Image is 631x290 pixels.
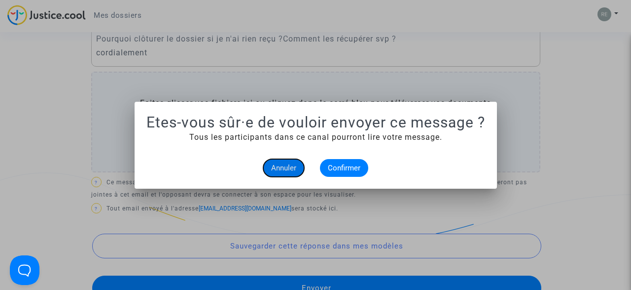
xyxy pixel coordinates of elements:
[10,255,39,285] iframe: Help Scout Beacon - Open
[328,164,360,172] span: Confirmer
[320,159,368,177] button: Confirmer
[189,132,442,142] span: Tous les participants dans ce canal pourront lire votre message.
[263,159,304,177] button: Annuler
[271,164,296,172] span: Annuler
[146,114,485,131] h1: Etes-vous sûr·e de vouloir envoyer ce message ?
